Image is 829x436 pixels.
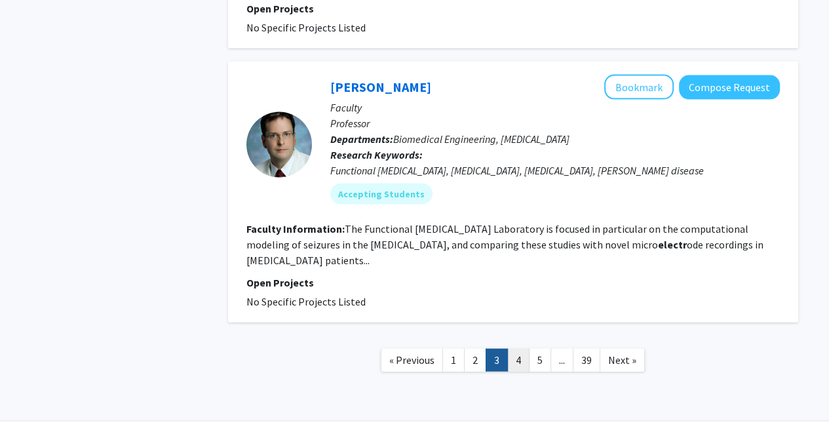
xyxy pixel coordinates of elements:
[559,353,565,367] span: ...
[381,349,443,372] a: Previous
[486,349,508,372] a: 3
[246,275,780,290] p: Open Projects
[246,21,366,34] span: No Specific Projects Listed
[393,132,569,146] span: Biomedical Engineering, [MEDICAL_DATA]
[604,75,674,100] button: Add William Anderson to Bookmarks
[246,222,345,235] b: Faculty Information:
[330,115,780,131] p: Professor
[529,349,551,372] a: 5
[330,79,431,95] a: [PERSON_NAME]
[600,349,645,372] a: Next
[330,132,393,146] b: Departments:
[246,1,780,16] p: Open Projects
[507,349,530,372] a: 4
[389,353,434,367] span: « Previous
[330,184,433,205] mat-chip: Accepting Students
[464,349,486,372] a: 2
[246,295,366,308] span: No Specific Projects Listed
[246,222,763,267] fg-read-more: The Functional [MEDICAL_DATA] Laboratory is focused in particular on the computational modeling o...
[10,377,56,426] iframe: Chat
[658,238,687,251] b: electr
[679,75,780,100] button: Compose Request to William Anderson
[330,100,780,115] p: Faculty
[573,349,600,372] a: 39
[330,163,780,178] div: Functional [MEDICAL_DATA], [MEDICAL_DATA], [MEDICAL_DATA], [PERSON_NAME] disease
[330,148,423,161] b: Research Keywords:
[608,353,636,367] span: Next »
[442,349,465,372] a: 1
[228,336,798,389] nav: Page navigation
